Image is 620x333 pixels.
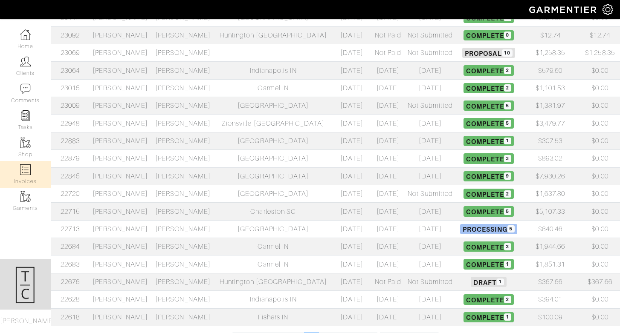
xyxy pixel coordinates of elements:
td: [PERSON_NAME] [89,238,152,255]
td: [PERSON_NAME] [89,97,152,115]
span: 0 [504,32,511,39]
span: 5 [504,102,511,109]
span: 10 [502,49,513,57]
td: $7,930.26 [521,167,580,185]
td: [DATE] [332,273,372,290]
td: $100.09 [521,308,580,326]
td: $1,258.35 [521,44,580,61]
td: [PERSON_NAME] [152,167,214,185]
td: [PERSON_NAME] [89,167,152,185]
td: [DATE] [372,308,404,326]
td: [DATE] [332,167,372,185]
td: [DATE] [404,62,457,79]
span: 1 [504,313,511,321]
a: 23009 [61,102,80,109]
td: $3,479.77 [521,115,580,132]
td: [PERSON_NAME] [152,79,214,97]
td: [DATE] [372,97,404,115]
td: [PERSON_NAME] [152,150,214,167]
a: 23064 [61,67,80,75]
td: [DATE] [404,115,457,132]
td: $0.00 [580,150,620,167]
td: [PERSON_NAME] [152,26,214,44]
span: Complete [464,294,513,304]
td: [DATE] [332,203,372,220]
td: [GEOGRAPHIC_DATA] [214,220,332,238]
td: [DATE] [404,308,457,326]
span: 2 [504,296,511,303]
td: [DATE] [372,291,404,308]
td: [PERSON_NAME] [89,62,152,79]
span: Complete [464,171,513,181]
span: Complete [464,206,513,216]
span: 2 [504,67,511,74]
a: 23069 [61,49,80,57]
img: reminder-icon-8004d30b9f0a5d33ae49ab947aed9ed385cf756f9e5892f1edd6e32f2345188e.png [20,110,31,121]
span: Proposal [462,48,515,58]
td: Indianapolis IN [214,62,332,79]
td: $1,851.31 [521,255,580,273]
a: 22684 [61,243,80,250]
td: [PERSON_NAME] [152,238,214,255]
span: Complete [464,259,513,269]
td: $0.00 [580,132,620,149]
span: Processing [460,224,517,234]
span: Complete [464,136,513,146]
td: Not Submitted [404,97,457,115]
td: [DATE] [332,308,372,326]
td: $1,381.97 [521,97,580,115]
td: $0.00 [580,97,620,115]
td: $1,637.80 [521,185,580,202]
td: $0.00 [580,255,620,273]
td: [DATE] [332,62,372,79]
td: $367.66 [580,273,620,290]
td: $0.00 [580,62,620,79]
a: 22683 [61,261,80,268]
span: Complete [464,153,513,164]
span: 2 [504,190,511,198]
td: Huntington [GEOGRAPHIC_DATA] [214,273,332,290]
td: [DATE] [372,220,404,238]
td: Not Paid [372,44,404,61]
td: [PERSON_NAME] [152,273,214,290]
td: [PERSON_NAME] [152,255,214,273]
td: [PERSON_NAME] [89,150,152,167]
td: $893.02 [521,150,580,167]
td: [DATE] [404,132,457,149]
a: 23015 [61,84,80,92]
td: [PERSON_NAME] [89,115,152,132]
td: [DATE] [404,255,457,273]
td: [DATE] [372,79,404,97]
td: [PERSON_NAME] [152,291,214,308]
span: 5 [504,208,511,215]
td: [DATE] [332,255,372,273]
td: Not Submitted [404,273,457,290]
td: $0.00 [580,220,620,238]
td: $1,101.53 [521,79,580,97]
td: Not Submitted [404,26,457,44]
td: [PERSON_NAME] [89,308,152,326]
td: [PERSON_NAME] [152,220,214,238]
a: 22948 [61,120,80,127]
td: [GEOGRAPHIC_DATA] [214,150,332,167]
td: Carmel IN [214,79,332,97]
td: [DATE] [404,167,457,185]
td: $307.53 [521,132,580,149]
img: orders-icon-0abe47150d42831381b5fb84f609e132dff9fe21cb692f30cb5eec754e2cba89.png [20,164,31,175]
span: 5 [507,225,515,233]
td: [PERSON_NAME] [152,115,214,132]
td: Carmel IN [214,238,332,255]
td: [GEOGRAPHIC_DATA] [214,185,332,202]
a: 22713 [61,225,80,233]
td: Huntington [GEOGRAPHIC_DATA] [214,26,332,44]
td: [PERSON_NAME] [152,44,214,61]
td: [PERSON_NAME] [152,62,214,79]
span: Complete [464,30,513,40]
td: [PERSON_NAME] [89,291,152,308]
td: Not Submitted [404,44,457,61]
td: $12.74 [521,26,580,44]
td: [PERSON_NAME] [152,203,214,220]
td: [DATE] [332,291,372,308]
td: [PERSON_NAME] [89,255,152,273]
td: Indianapolis IN [214,291,332,308]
